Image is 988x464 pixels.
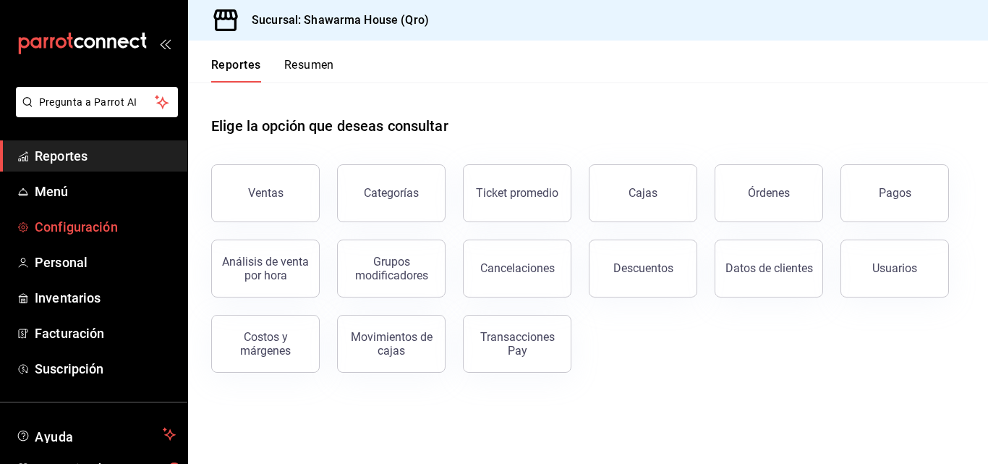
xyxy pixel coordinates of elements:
button: Usuarios [840,240,949,298]
div: Análisis de venta por hora [221,255,310,282]
span: Configuración [35,217,176,237]
button: Grupos modificadores [337,240,446,298]
a: Pregunta a Parrot AI [10,105,178,120]
button: Datos de clientes [715,240,823,298]
button: Ticket promedio [463,164,571,222]
div: Descuentos [613,261,673,275]
div: Transacciones Pay [472,330,562,358]
span: Menú [35,182,176,201]
div: Movimientos de cajas [346,330,436,358]
button: Categorías [337,164,446,222]
button: Pagos [840,164,949,222]
a: Cajas [589,164,697,222]
div: Cajas [629,185,658,202]
button: Órdenes [715,164,823,222]
button: Reportes [211,58,261,83]
div: Costos y márgenes [221,330,310,358]
button: Transacciones Pay [463,315,571,373]
button: open_drawer_menu [159,38,171,49]
button: Pregunta a Parrot AI [16,87,178,117]
div: Cancelaciones [480,261,555,275]
div: Grupos modificadores [346,255,436,282]
span: Facturación [35,324,176,343]
div: Órdenes [748,186,790,200]
h1: Elige la opción que deseas consultar [211,115,448,137]
div: Ticket promedio [476,186,558,200]
div: Usuarios [872,261,917,275]
button: Resumen [284,58,334,83]
h3: Sucursal: Shawarma House (Qro) [240,12,429,29]
div: navigation tabs [211,58,334,83]
button: Costos y márgenes [211,315,320,373]
button: Cancelaciones [463,240,571,298]
div: Datos de clientes [725,261,813,275]
div: Categorías [364,186,419,200]
span: Personal [35,253,176,272]
button: Ventas [211,164,320,222]
button: Análisis de venta por hora [211,240,320,298]
div: Ventas [248,186,284,200]
button: Descuentos [589,240,697,298]
span: Inventarios [35,288,176,308]
span: Reportes [35,146,176,166]
span: Suscripción [35,359,176,379]
span: Ayuda [35,426,157,443]
div: Pagos [879,186,911,200]
span: Pregunta a Parrot AI [39,95,156,110]
button: Movimientos de cajas [337,315,446,373]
